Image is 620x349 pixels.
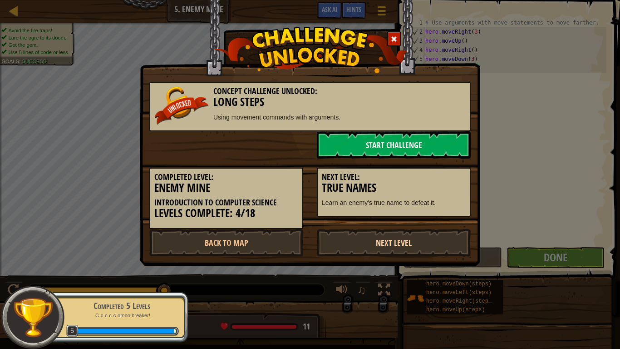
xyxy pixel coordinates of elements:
[322,182,466,194] h3: True Names
[322,173,466,182] h5: Next Level:
[322,198,466,207] p: Learn an enemy's true name to defeat it.
[12,297,54,338] img: trophy.png
[154,113,466,122] p: Using movement commands with arguments.
[149,229,303,256] a: Back to Map
[154,96,466,108] h3: Long Steps
[64,312,179,319] p: C-c-c-c-c-ombo breaker!
[317,229,471,256] a: Next Level
[154,87,209,125] img: unlocked_banner.png
[64,299,179,312] div: Completed 5 Levels
[154,207,298,219] h3: Levels Complete: 4/18
[66,325,79,337] span: 5
[154,182,298,194] h3: Enemy Mine
[154,173,298,182] h5: Completed Level:
[213,27,408,73] img: challenge_unlocked.png
[317,131,471,159] a: Start Challenge
[154,198,298,207] h5: Introduction to Computer Science
[213,85,317,97] span: Concept Challenge Unlocked:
